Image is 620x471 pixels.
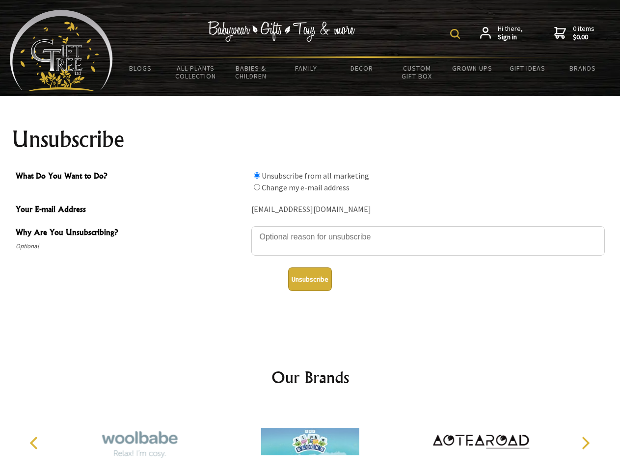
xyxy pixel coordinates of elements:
label: Unsubscribe from all marketing [262,171,369,181]
a: Brands [555,58,611,78]
a: Grown Ups [444,58,500,78]
div: [EMAIL_ADDRESS][DOMAIN_NAME] [251,202,605,217]
a: Gift Ideas [500,58,555,78]
a: All Plants Collection [168,58,224,86]
a: Family [279,58,334,78]
span: Your E-mail Address [16,203,246,217]
a: 0 items$0.00 [554,25,594,42]
strong: $0.00 [573,33,594,42]
a: Custom Gift Box [389,58,445,86]
button: Unsubscribe [288,267,332,291]
a: Hi there,Sign in [480,25,523,42]
button: Previous [25,432,46,454]
input: What Do You Want to Do? [254,172,260,179]
textarea: Why Are You Unsubscribing? [251,226,605,256]
input: What Do You Want to Do? [254,184,260,190]
a: Babies & Children [223,58,279,86]
span: What Do You Want to Do? [16,170,246,184]
span: Why Are You Unsubscribing? [16,226,246,240]
img: Babywear - Gifts - Toys & more [208,21,355,42]
button: Next [574,432,596,454]
label: Change my e-mail address [262,183,350,192]
strong: Sign in [498,33,523,42]
h1: Unsubscribe [12,128,609,151]
span: 0 items [573,24,594,42]
span: Optional [16,240,246,252]
img: product search [450,29,460,39]
img: Babyware - Gifts - Toys and more... [10,10,113,91]
h2: Our Brands [20,366,601,389]
span: Hi there, [498,25,523,42]
a: Decor [334,58,389,78]
a: BLOGS [113,58,168,78]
